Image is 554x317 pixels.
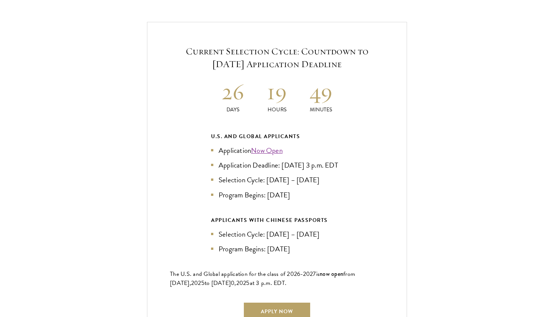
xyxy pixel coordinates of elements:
h2: 19 [255,77,299,106]
p: Minutes [299,106,343,114]
div: APPLICANTS WITH CHINESE PASSPORTS [211,215,343,225]
span: 6 [297,269,300,279]
p: Days [211,106,255,114]
span: , [234,279,236,288]
span: 202 [191,279,201,288]
span: is [316,269,320,279]
span: 5 [201,279,205,288]
a: Now Open [251,145,283,156]
span: at 3 p.m. EDT. [250,279,287,288]
li: Selection Cycle: [DATE] – [DATE] [211,229,343,240]
span: 7 [313,269,316,279]
li: Program Begins: [DATE] [211,243,343,254]
h5: Current Selection Cycle: Countdown to [DATE] Application Deadline [170,45,384,71]
span: 202 [236,279,246,288]
li: Application [211,145,343,156]
div: U.S. and Global Applicants [211,132,343,141]
span: -202 [300,269,313,279]
li: Application Deadline: [DATE] 3 p.m. EDT [211,160,343,171]
li: Program Begins: [DATE] [211,189,343,200]
p: Hours [255,106,299,114]
h2: 26 [211,77,255,106]
li: Selection Cycle: [DATE] – [DATE] [211,174,343,185]
span: now open [320,269,343,278]
h2: 49 [299,77,343,106]
span: 5 [246,279,249,288]
span: from [DATE], [170,269,355,288]
span: to [DATE] [205,279,231,288]
span: 0 [231,279,234,288]
span: The U.S. and Global application for the class of 202 [170,269,297,279]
